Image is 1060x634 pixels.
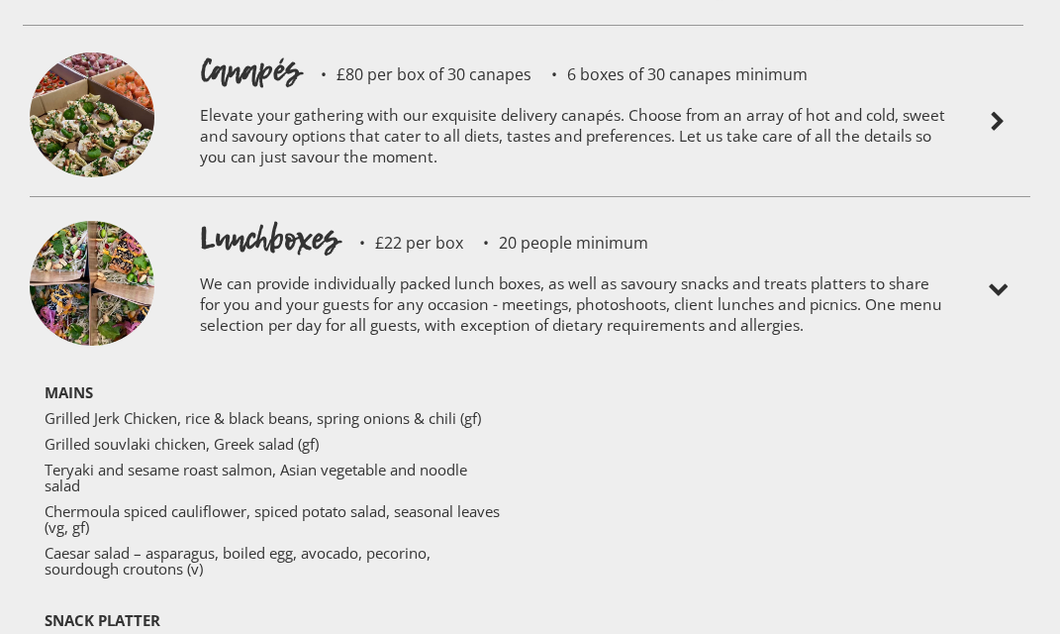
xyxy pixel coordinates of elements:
p: Teryaki and sesame roast salmon, Asian vegetable and noodle salad [45,462,506,493]
p: 20 people minimum [463,235,648,251]
p: We can provide individually packed lunch boxes, as well as savoury snacks and treats platters to ... [200,261,945,355]
p: Elevate your gathering with our exquisite delivery canapés. Choose from an array of hot and cold,... [200,92,945,186]
p: ‍ [45,586,506,602]
p: Caesar salad – asparagus, boiled egg, avocado, pecorino, sourdough croutons (v) [45,545,506,577]
p: 6 boxes of 30 canapes minimum [531,66,808,82]
p: £22 per box [339,235,463,251]
strong: MAINS [45,382,93,402]
p: Grilled Jerk Chicken, rice & black beans, spring onions & chili (gf) [45,410,506,426]
strong: SNACK PLATTER [45,610,160,630]
p: £80 per box of 30 canapes [301,66,531,82]
p: Chermoula spiced cauliflower, spiced potato salad, seasonal leaves (vg, gf) [45,503,506,535]
p: Grilled souvlaki chicken, Greek salad (gf) [45,436,506,452]
h1: Lunchboxes [200,217,339,261]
